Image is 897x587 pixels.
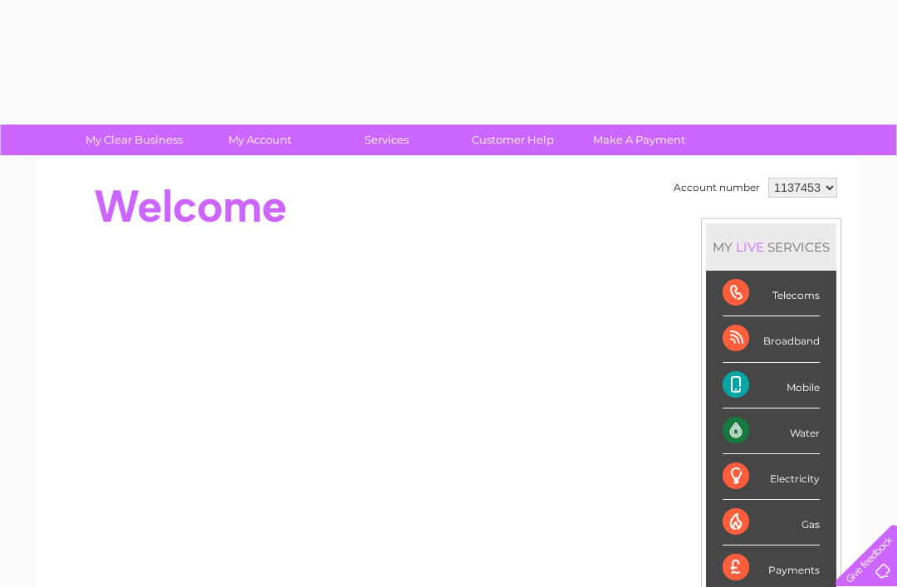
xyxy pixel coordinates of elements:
[444,125,581,155] a: Customer Help
[723,454,820,500] div: Electricity
[669,174,764,202] td: Account number
[192,125,329,155] a: My Account
[733,239,767,255] div: LIVE
[571,125,708,155] a: Make A Payment
[723,316,820,362] div: Broadband
[723,408,820,454] div: Water
[723,363,820,408] div: Mobile
[723,500,820,545] div: Gas
[66,125,203,155] a: My Clear Business
[318,125,455,155] a: Services
[723,271,820,316] div: Telecoms
[706,223,836,271] div: MY SERVICES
